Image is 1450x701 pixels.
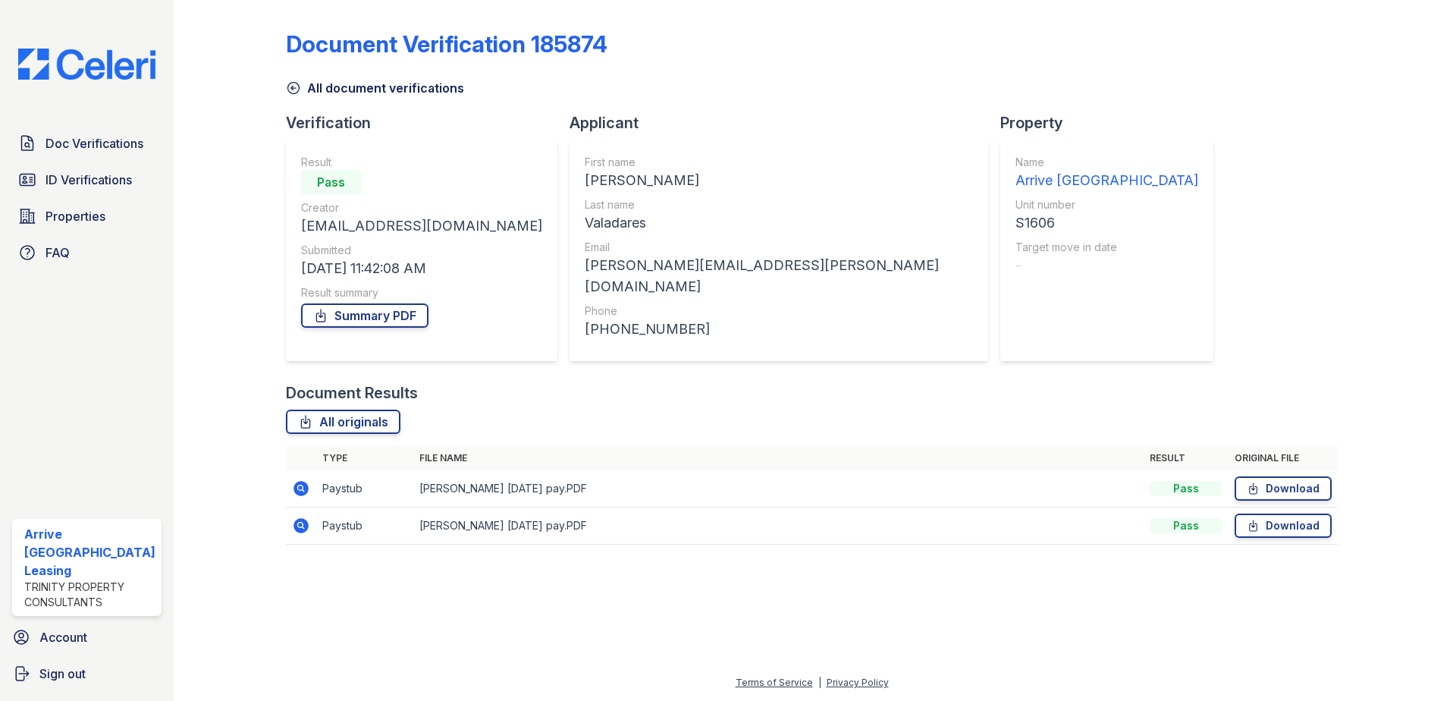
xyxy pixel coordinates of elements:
[818,677,821,688] div: |
[46,134,143,152] span: Doc Verifications
[585,319,973,340] div: [PHONE_NUMBER]
[286,112,570,134] div: Verification
[12,237,162,268] a: FAQ
[1235,476,1332,501] a: Download
[316,470,413,508] td: Paystub
[1150,481,1222,496] div: Pass
[301,285,542,300] div: Result summary
[827,677,889,688] a: Privacy Policy
[736,677,813,688] a: Terms of Service
[585,212,973,234] div: Valadares
[1015,255,1198,276] div: -
[316,446,413,470] th: Type
[39,628,87,646] span: Account
[413,470,1144,508] td: [PERSON_NAME] [DATE] pay.PDF
[301,243,542,258] div: Submitted
[286,382,418,404] div: Document Results
[46,171,132,189] span: ID Verifications
[585,255,973,297] div: [PERSON_NAME][EMAIL_ADDRESS][PERSON_NAME][DOMAIN_NAME]
[12,128,162,159] a: Doc Verifications
[1000,112,1226,134] div: Property
[1015,197,1198,212] div: Unit number
[286,410,400,434] a: All originals
[46,244,70,262] span: FAQ
[39,665,86,683] span: Sign out
[585,240,973,255] div: Email
[301,170,362,194] div: Pass
[1229,446,1338,470] th: Original file
[1015,240,1198,255] div: Target move in date
[301,303,428,328] a: Summary PDF
[301,258,542,279] div: [DATE] 11:42:08 AM
[1144,446,1229,470] th: Result
[6,49,168,80] img: CE_Logo_Blue-a8612792a0a2168367f1c8372b55b34899dd931a85d93a1a3d3e32e68fde9ad4.png
[301,155,542,170] div: Result
[46,207,105,225] span: Properties
[1015,155,1198,191] a: Name Arrive [GEOGRAPHIC_DATA]
[413,446,1144,470] th: File name
[1150,518,1222,533] div: Pass
[1015,155,1198,170] div: Name
[570,112,1000,134] div: Applicant
[301,200,542,215] div: Creator
[1015,170,1198,191] div: Arrive [GEOGRAPHIC_DATA]
[286,79,464,97] a: All document verifications
[12,165,162,195] a: ID Verifications
[1235,514,1332,538] a: Download
[301,215,542,237] div: [EMAIL_ADDRESS][DOMAIN_NAME]
[12,201,162,231] a: Properties
[1015,212,1198,234] div: S1606
[6,659,168,689] a: Sign out
[413,508,1144,545] td: [PERSON_NAME] [DATE] pay.PDF
[286,30,607,58] div: Document Verification 185874
[24,580,155,610] div: Trinity Property Consultants
[585,303,973,319] div: Phone
[585,170,973,191] div: [PERSON_NAME]
[316,508,413,545] td: Paystub
[24,525,155,580] div: Arrive [GEOGRAPHIC_DATA] Leasing
[585,197,973,212] div: Last name
[585,155,973,170] div: First name
[6,622,168,652] a: Account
